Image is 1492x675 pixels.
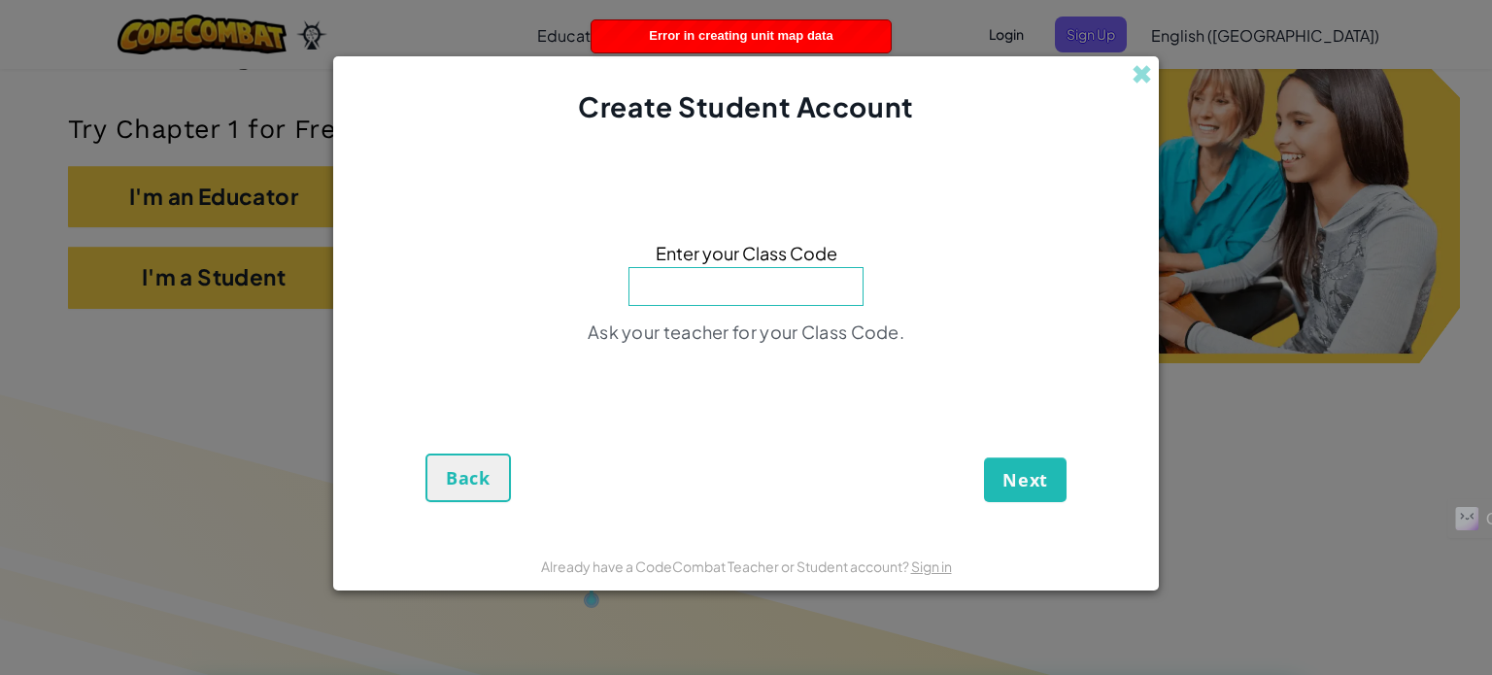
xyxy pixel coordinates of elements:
[656,239,837,267] span: Enter your Class Code
[1002,468,1048,491] span: Next
[588,321,904,343] span: Ask your teacher for your Class Code.
[425,454,511,502] button: Back
[984,457,1067,502] button: Next
[541,557,911,575] span: Already have a CodeCombat Teacher or Student account?
[578,89,913,123] span: Create Student Account
[911,557,952,575] a: Sign in
[446,466,491,489] span: Back
[649,28,832,43] span: Error in creating unit map data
